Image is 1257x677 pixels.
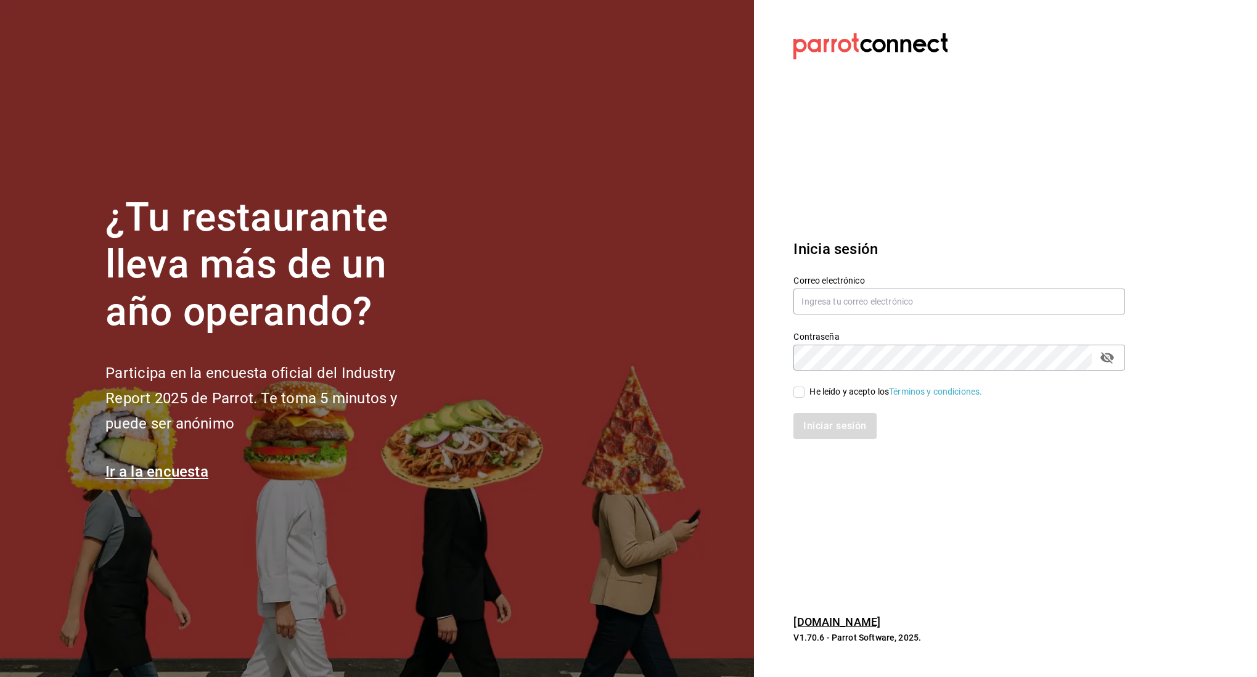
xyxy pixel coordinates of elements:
a: [DOMAIN_NAME] [793,615,880,628]
div: He leído y acepto los [809,385,982,398]
input: Ingresa tu correo electrónico [793,289,1125,314]
a: Términos y condiciones. [889,387,982,396]
h3: Inicia sesión [793,238,1125,260]
a: Ir a la encuesta [105,463,208,480]
h2: Participa en la encuesta oficial del Industry Report 2025 de Parrot. Te toma 5 minutos y puede se... [105,361,438,436]
button: passwordField [1097,347,1118,368]
p: V1.70.6 - Parrot Software, 2025. [793,631,1125,644]
h1: ¿Tu restaurante lleva más de un año operando? [105,194,438,336]
label: Correo electrónico [793,276,1125,284]
label: Contraseña [793,332,1125,340]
